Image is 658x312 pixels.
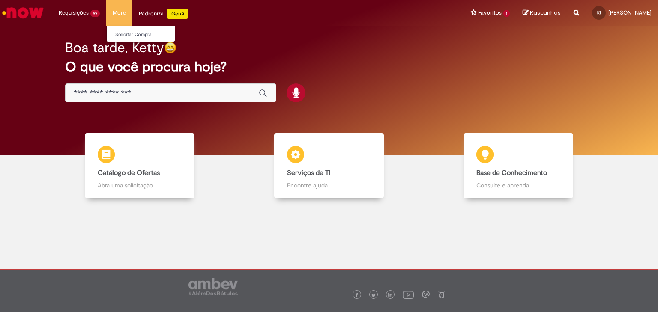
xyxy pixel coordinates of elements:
a: Rascunhos [523,9,561,17]
span: Requisições [59,9,89,17]
img: logo_footer_twitter.png [371,293,376,297]
b: Serviços de TI [287,169,331,177]
p: Abra uma solicitação [98,181,181,190]
img: ServiceNow [1,4,45,21]
a: Solicitar Compra [107,30,201,39]
div: Padroniza [139,9,188,19]
b: Base de Conhecimento [476,169,547,177]
span: Favoritos [478,9,502,17]
p: +GenAi [167,9,188,19]
ul: More [106,26,175,42]
img: logo_footer_facebook.png [355,293,359,297]
img: happy-face.png [164,42,176,54]
span: KI [597,10,601,15]
p: Encontre ajuda [287,181,371,190]
a: Serviços de TI Encontre ajuda [234,133,424,199]
img: logo_footer_ambev_rotulo_gray.png [188,278,238,295]
span: 1 [503,10,510,17]
p: Consulte e aprenda [476,181,560,190]
img: logo_footer_youtube.png [403,289,414,300]
span: 99 [90,10,100,17]
img: logo_footer_workplace.png [422,291,430,298]
h2: Boa tarde, Ketty [65,40,164,55]
img: logo_footer_naosei.png [438,291,446,298]
b: Catálogo de Ofertas [98,169,160,177]
span: More [113,9,126,17]
a: Base de Conhecimento Consulte e aprenda [424,133,613,199]
a: Catálogo de Ofertas Abra uma solicitação [45,133,234,199]
img: logo_footer_linkedin.png [388,293,392,298]
h2: O que você procura hoje? [65,59,593,74]
span: Rascunhos [530,9,561,17]
span: [PERSON_NAME] [608,9,652,16]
